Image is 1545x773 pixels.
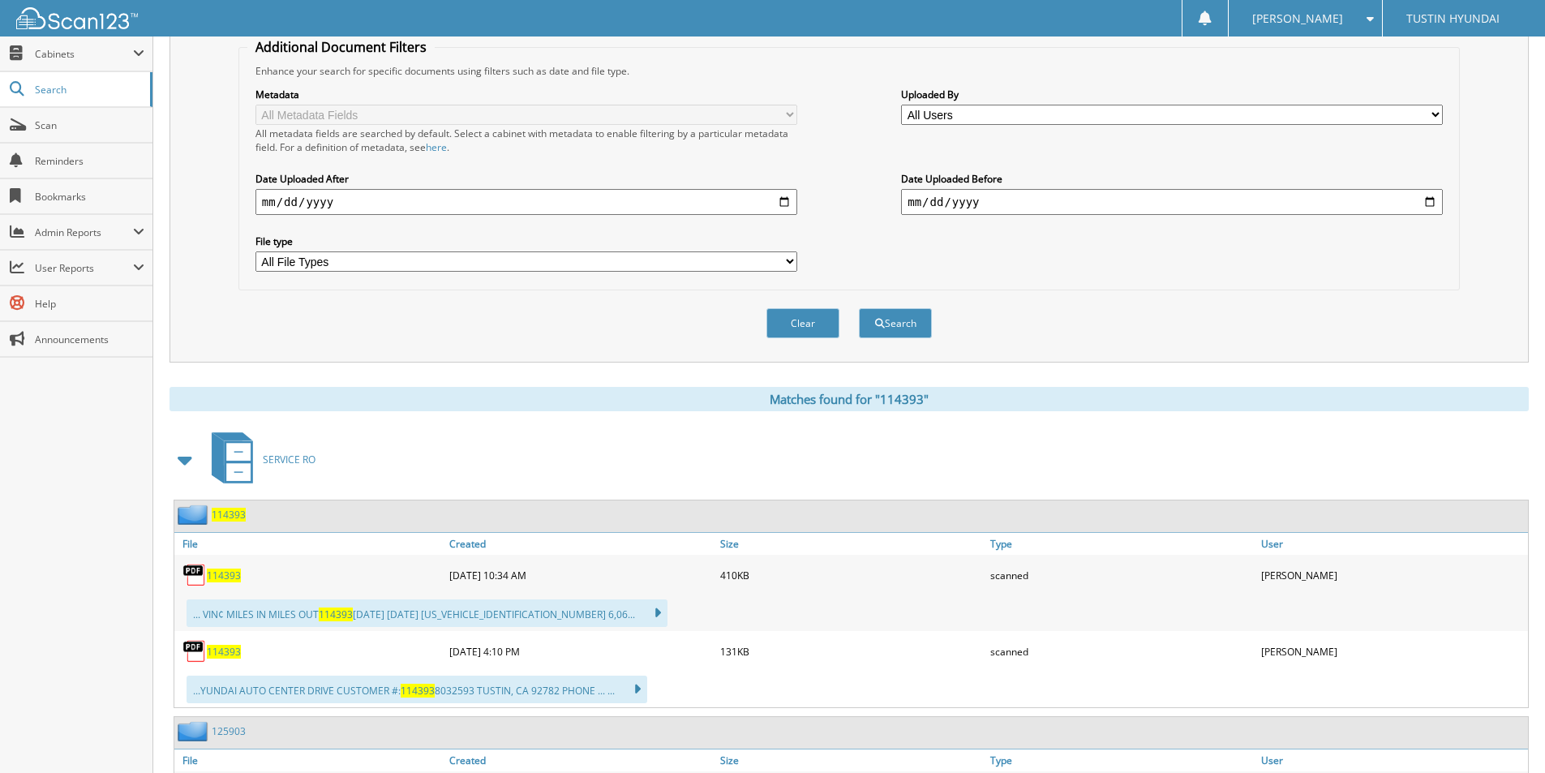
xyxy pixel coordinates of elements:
span: Bookmarks [35,190,144,204]
img: PDF.png [182,639,207,663]
img: folder2.png [178,505,212,525]
a: File [174,749,445,771]
a: Type [986,533,1257,555]
a: Type [986,749,1257,771]
button: Search [859,308,932,338]
span: Admin Reports [35,225,133,239]
a: SERVICE RO [202,427,315,492]
a: 114393 [207,645,241,659]
label: Uploaded By [901,88,1443,101]
input: end [901,189,1443,215]
div: [PERSON_NAME] [1257,635,1528,668]
input: start [255,189,797,215]
label: Metadata [255,88,797,101]
button: Clear [766,308,839,338]
label: File type [255,234,797,248]
a: User [1257,749,1528,771]
img: scan123-logo-white.svg [16,7,138,29]
a: Created [445,749,716,771]
a: User [1257,533,1528,555]
span: Search [35,83,142,97]
div: ... VIN¢ MILES IN MILES OUT [DATE] [DATE] [US_VEHICLE_IDENTIFICATION_NUMBER] 6,06... [187,599,667,627]
div: scanned [986,559,1257,591]
div: [PERSON_NAME] [1257,559,1528,591]
span: TUSTIN HYUNDAI [1406,14,1500,24]
a: here [426,140,447,154]
a: Created [445,533,716,555]
div: scanned [986,635,1257,668]
div: Enhance your search for specific documents using filters such as date and file type. [247,64,1451,78]
a: 114393 [212,508,246,522]
label: Date Uploaded After [255,172,797,186]
span: Reminders [35,154,144,168]
div: 410KB [716,559,987,591]
span: User Reports [35,261,133,275]
div: All metadata fields are searched by default. Select a cabinet with metadata to enable filtering b... [255,127,797,154]
div: 131KB [716,635,987,668]
span: SERVICE RO [263,453,315,466]
label: Date Uploaded Before [901,172,1443,186]
a: File [174,533,445,555]
span: 114393 [319,608,353,621]
span: Scan [35,118,144,132]
a: 114393 [207,569,241,582]
div: Matches found for "114393" [170,387,1529,411]
div: [DATE] 4:10 PM [445,635,716,668]
span: Announcements [35,333,144,346]
span: [PERSON_NAME] [1252,14,1343,24]
span: 114393 [401,684,435,698]
a: 125903 [212,724,246,738]
div: ...YUNDAI AUTO CENTER DRIVE CUSTOMER #: 8032593 TUSTIN, CA 92782 PHONE ... ... [187,676,647,703]
img: folder2.png [178,721,212,741]
img: PDF.png [182,563,207,587]
span: Help [35,297,144,311]
legend: Additional Document Filters [247,38,435,56]
div: [DATE] 10:34 AM [445,559,716,591]
span: Cabinets [35,47,133,61]
a: Size [716,533,987,555]
a: Size [716,749,987,771]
